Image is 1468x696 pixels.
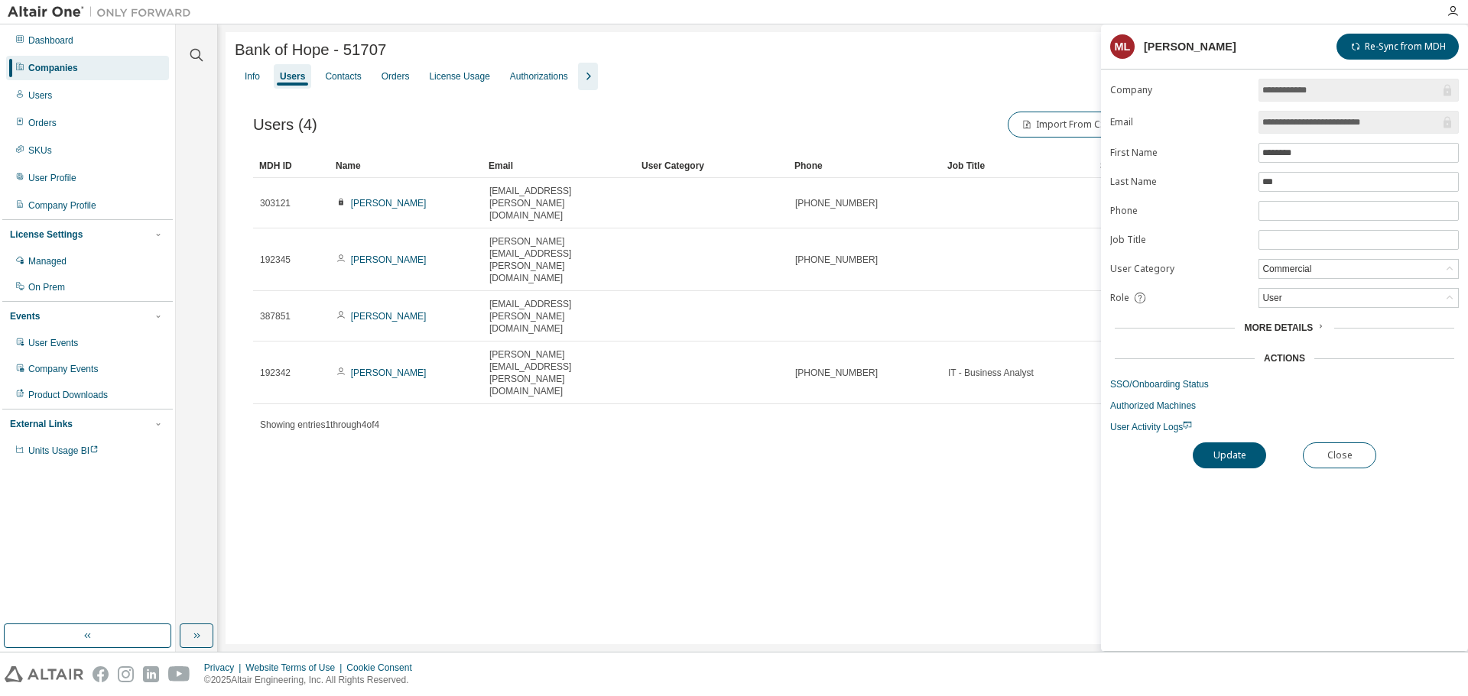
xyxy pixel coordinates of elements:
div: Website Terms of Use [245,662,346,674]
div: License Usage [429,70,489,83]
img: youtube.svg [168,666,190,682]
span: Users (4) [253,116,317,134]
a: [PERSON_NAME] [351,198,427,209]
div: License Settings [10,228,83,241]
div: Dashboard [28,34,73,47]
button: Re-Sync from MDH [1336,34,1459,60]
div: User [1259,289,1458,307]
div: Phone [794,154,935,178]
a: Authorized Machines [1110,400,1459,412]
div: Orders [28,117,57,129]
div: MDH ID [259,154,323,178]
div: Name [336,154,476,178]
span: [EMAIL_ADDRESS][PERSON_NAME][DOMAIN_NAME] [489,185,628,222]
div: External Links [10,418,73,430]
label: Company [1110,84,1249,96]
span: Bank of Hope - 51707 [235,41,386,59]
div: User [1260,290,1284,306]
div: ML [1110,34,1135,59]
div: Actions [1264,352,1305,364]
a: [PERSON_NAME] [351,254,427,265]
button: Close [1303,442,1376,468]
span: Role [1110,292,1129,304]
div: Companies [28,62,78,74]
img: instagram.svg [118,666,134,682]
div: Status [1100,154,1341,178]
span: IT - Business Analyst [948,367,1034,379]
div: Company Events [28,363,98,375]
div: Users [28,89,52,102]
div: Product Downloads [28,389,108,401]
div: Orders [382,70,410,83]
span: Units Usage BI [28,445,99,456]
span: More Details [1244,322,1313,333]
label: Last Name [1110,176,1249,188]
span: User Activity Logs [1110,422,1192,432]
button: Update [1193,442,1266,468]
div: Email [489,154,629,178]
div: Job Title [947,154,1088,178]
div: Cookie Consent [346,662,421,674]
a: SSO/Onboarding Status [1110,378,1459,390]
label: User Category [1110,263,1249,275]
div: User Events [28,337,78,349]
span: [PERSON_NAME][EMAIL_ADDRESS][PERSON_NAME][DOMAIN_NAME] [489,348,628,397]
span: 192342 [260,367,291,379]
button: Import From CSV [1008,112,1124,138]
label: First Name [1110,147,1249,159]
a: [PERSON_NAME] [351,367,427,378]
div: Managed [28,255,67,267]
label: Job Title [1110,234,1249,246]
span: 192345 [260,254,291,266]
div: Contacts [325,70,361,83]
div: Company Profile [28,199,96,212]
img: facebook.svg [93,666,109,682]
img: Altair One [8,5,199,20]
span: [PHONE_NUMBER] [795,254,878,266]
div: Privacy [204,662,245,674]
div: User Category [641,154,782,178]
div: Commercial [1259,260,1458,278]
div: SKUs [28,144,52,157]
div: Info [245,70,260,83]
span: [EMAIL_ADDRESS][PERSON_NAME][DOMAIN_NAME] [489,298,628,335]
div: Authorizations [510,70,568,83]
span: 303121 [260,197,291,209]
div: [PERSON_NAME] [1144,40,1236,53]
p: © 2025 Altair Engineering, Inc. All Rights Reserved. [204,674,421,687]
label: Phone [1110,205,1249,217]
img: altair_logo.svg [5,666,83,682]
div: User Profile [28,172,76,184]
label: Email [1110,116,1249,128]
span: [PHONE_NUMBER] [795,197,878,209]
div: Events [10,310,40,322]
a: [PERSON_NAME] [351,311,427,322]
span: Showing entries 1 through 4 of 4 [260,419,379,430]
div: Users [280,70,305,83]
span: 387851 [260,310,291,322]
span: [PERSON_NAME][EMAIL_ADDRESS][PERSON_NAME][DOMAIN_NAME] [489,235,628,284]
img: linkedin.svg [143,666,159,682]
span: [PHONE_NUMBER] [795,367,878,379]
div: On Prem [28,281,65,293]
div: Commercial [1260,261,1314,277]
